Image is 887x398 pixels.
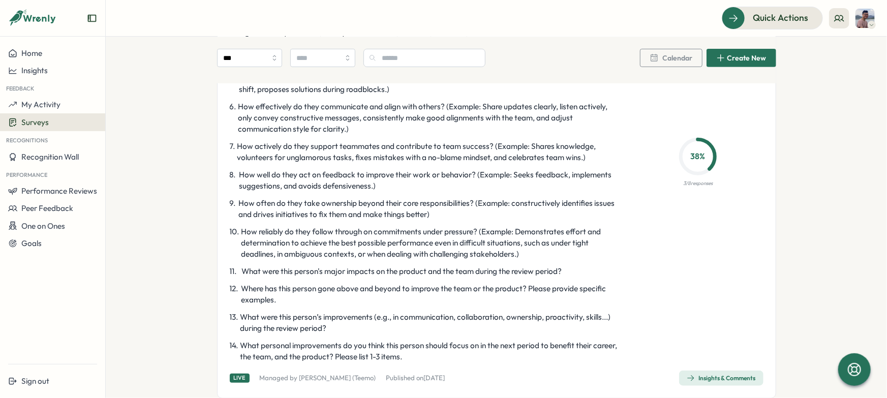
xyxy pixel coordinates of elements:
[239,169,621,192] span: How well do they act on feedback to improve their work or behavior? (Example: Seeks feedback, imp...
[663,54,693,62] span: Calendar
[687,374,756,382] div: Insights & Comments
[683,179,713,188] p: 3 / 8 responses
[21,221,65,231] span: One on Ones
[238,101,621,135] span: How effectively do they communicate and align with others? (Example: Share updates clearly, liste...
[640,49,702,67] button: Calendar
[239,73,621,95] span: How adaptable are they in solving problems or adjusting to changes? (Example: Pivots smoothly whe...
[424,374,445,382] span: [DATE]
[241,283,621,305] span: Where has this person gone above and beyond to improve the team or the product? Please provide sp...
[230,283,239,305] span: 12 .
[230,141,235,163] span: 7 .
[240,340,621,362] span: What personal improvements do you think this person should focus on in the next period to benefit...
[230,101,236,135] span: 6 .
[241,226,621,260] span: How reliably do they follow through on commitments under pressure? (Example: Demonstrates effort ...
[21,186,97,196] span: Performance Reviews
[21,203,73,213] span: Peer Feedback
[21,66,48,75] span: Insights
[722,7,823,29] button: Quick Actions
[240,312,621,334] span: What were this person’s improvements (e.g., in communication, collaboration, ownership, proactivi...
[21,117,49,127] span: Surveys
[21,100,60,109] span: My Activity
[753,11,808,24] span: Quick Actions
[230,340,238,362] span: 14 .
[21,48,42,58] span: Home
[21,152,79,162] span: Recognition Wall
[727,54,767,62] span: Create New
[682,150,714,163] p: 38 %
[230,73,237,95] span: 5 .
[299,374,376,382] a: [PERSON_NAME] (Teemo)
[230,374,250,382] div: Live
[21,376,49,386] span: Sign out
[855,9,875,28] img: Son Tran (Teemo)
[230,169,237,192] span: 8 .
[260,374,376,383] p: Managed by
[230,266,240,277] span: 11 .
[230,312,238,334] span: 13 .
[238,198,621,220] span: How often do they take ownership beyond their core responsibilities? (Example: constructively ide...
[679,371,763,386] button: Insights & Comments
[237,141,621,163] span: How actively do they support teammates and contribute to team success? (Example: Shares knowledge...
[87,13,97,23] button: Expand sidebar
[230,226,239,260] span: 10 .
[21,238,42,248] span: Goals
[242,266,562,277] span: What were this person's major impacts on the product and the team during the review period?
[386,374,445,383] p: Published on
[230,198,236,220] span: 9 .
[707,49,776,67] button: Create New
